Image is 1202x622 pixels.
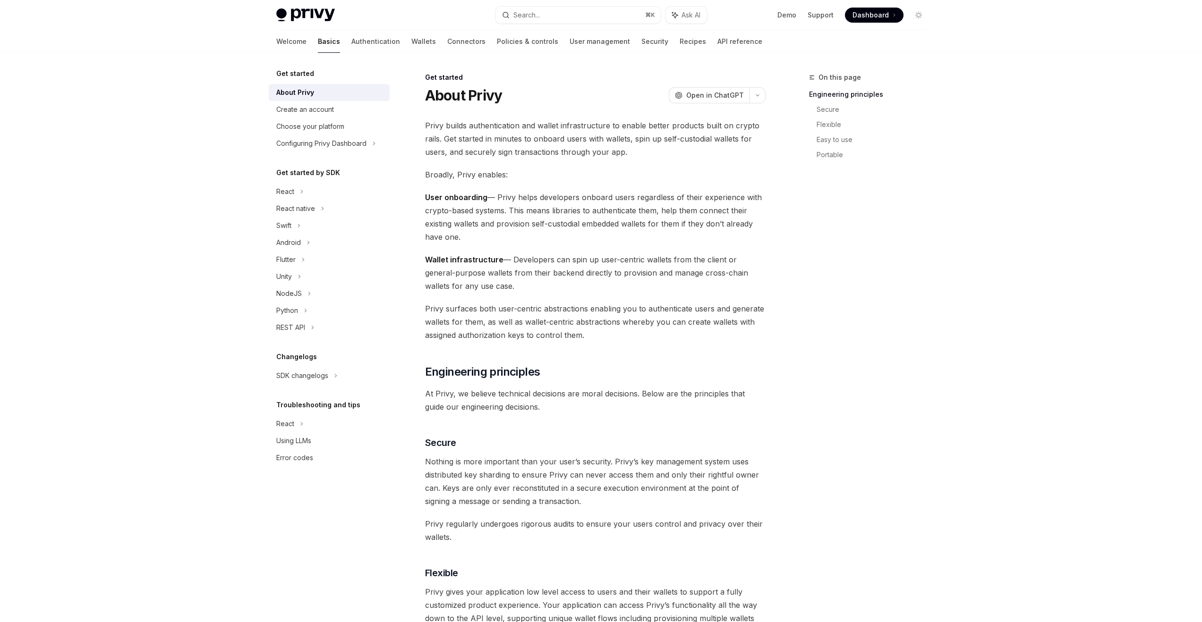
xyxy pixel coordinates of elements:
[276,351,317,362] h5: Changelogs
[425,566,458,580] span: Flexible
[411,30,436,53] a: Wallets
[276,167,340,178] h5: Get started by SDK
[817,102,934,117] a: Secure
[425,73,766,82] div: Get started
[645,11,655,19] span: ⌘ K
[641,30,668,53] a: Security
[351,30,400,53] a: Authentication
[276,452,313,463] div: Error codes
[817,117,934,132] a: Flexible
[318,30,340,53] a: Basics
[817,132,934,147] a: Easy to use
[425,87,503,104] h1: About Privy
[276,271,292,282] div: Unity
[276,399,360,411] h5: Troubleshooting and tips
[817,147,934,162] a: Portable
[425,455,766,508] span: Nothing is more important than your user’s security. Privy’s key management system uses distribut...
[276,418,294,429] div: React
[276,237,301,248] div: Android
[425,364,540,379] span: Engineering principles
[513,9,540,21] div: Search...
[497,30,558,53] a: Policies & controls
[852,10,889,20] span: Dashboard
[276,254,296,265] div: Flutter
[276,305,298,316] div: Python
[276,370,328,381] div: SDK changelogs
[276,203,315,214] div: React native
[682,10,700,20] span: Ask AI
[425,302,766,342] span: Privy surfaces both user-centric abstractions enabling you to authenticate users and generate wal...
[276,104,334,115] div: Create an account
[665,7,707,24] button: Ask AI
[425,193,487,202] strong: User onboarding
[425,253,766,293] span: — Developers can spin up user-centric wallets from the client or general-purpose wallets from the...
[276,220,291,231] div: Swift
[269,84,390,101] a: About Privy
[269,432,390,449] a: Using LLMs
[276,322,305,333] div: REST API
[680,30,706,53] a: Recipes
[425,255,503,264] strong: Wallet infrastructure
[777,10,796,20] a: Demo
[447,30,486,53] a: Connectors
[276,186,294,197] div: React
[269,449,390,466] a: Error codes
[269,118,390,135] a: Choose your platform
[276,87,314,98] div: About Privy
[425,517,766,544] span: Privy regularly undergoes rigorous audits to ensure your users control and privacy over their wal...
[276,8,335,22] img: light logo
[425,168,766,181] span: Broadly, Privy enables:
[276,30,307,53] a: Welcome
[686,91,744,100] span: Open in ChatGPT
[269,101,390,118] a: Create an account
[717,30,762,53] a: API reference
[425,387,766,413] span: At Privy, we believe technical decisions are moral decisions. Below are the principles that guide...
[570,30,630,53] a: User management
[425,436,456,449] span: Secure
[495,7,661,24] button: Search...⌘K
[276,288,302,299] div: NodeJS
[818,72,861,83] span: On this page
[669,87,750,103] button: Open in ChatGPT
[809,87,934,102] a: Engineering principles
[276,68,314,79] h5: Get started
[276,435,311,446] div: Using LLMs
[808,10,834,20] a: Support
[845,8,904,23] a: Dashboard
[425,191,766,244] span: — Privy helps developers onboard users regardless of their experience with crypto-based systems. ...
[425,119,766,159] span: Privy builds authentication and wallet infrastructure to enable better products built on crypto r...
[911,8,926,23] button: Toggle dark mode
[276,121,344,132] div: Choose your platform
[276,138,367,149] div: Configuring Privy Dashboard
